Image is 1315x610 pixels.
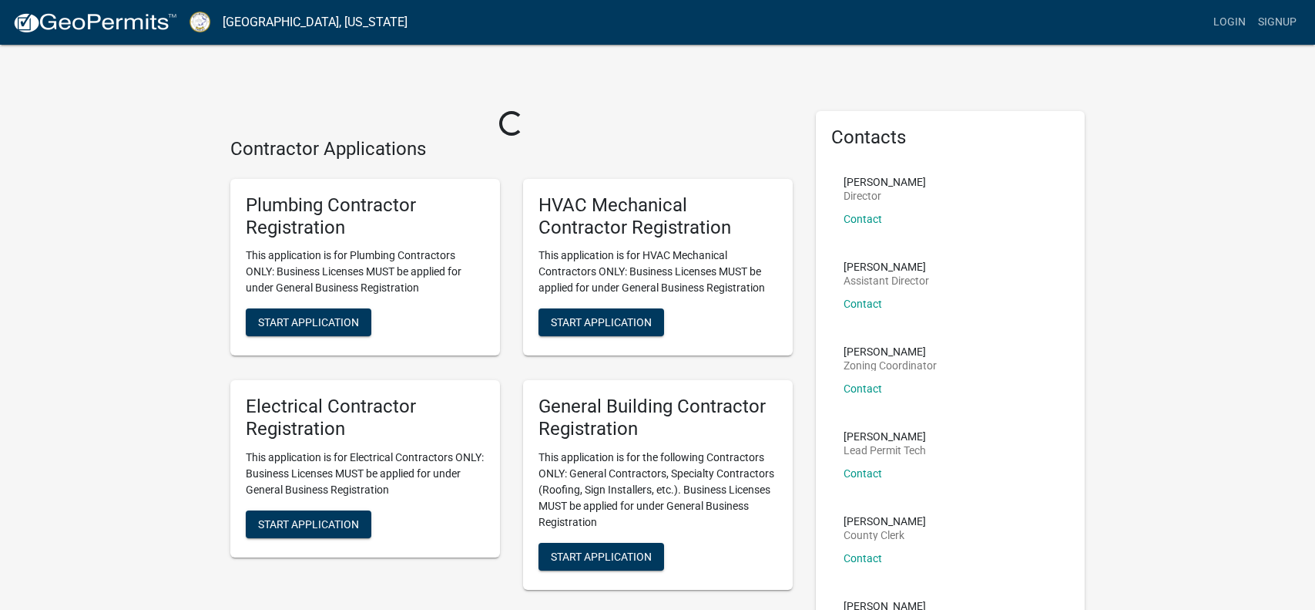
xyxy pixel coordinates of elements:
h5: Contacts [831,126,1070,149]
h5: Plumbing Contractor Registration [246,194,485,239]
a: Contact [844,213,882,225]
p: This application is for the following Contractors ONLY: General Contractors, Specialty Contractor... [538,450,777,531]
p: County Clerk [844,530,926,541]
h5: General Building Contractor Registration [538,396,777,440]
p: [PERSON_NAME] [844,346,937,357]
a: Login [1207,8,1252,37]
button: Start Application [246,308,371,336]
p: Director [844,190,926,201]
a: Signup [1252,8,1303,37]
p: This application is for HVAC Mechanical Contractors ONLY: Business Licenses MUST be applied for u... [538,248,777,296]
p: Assistant Director [844,275,929,286]
span: Start Application [551,316,652,329]
p: [PERSON_NAME] [844,516,926,527]
p: This application is for Electrical Contractors ONLY: Business Licenses MUST be applied for under ... [246,450,485,498]
wm-workflow-list-section: Contractor Applications [230,138,793,602]
button: Start Application [246,511,371,538]
a: [GEOGRAPHIC_DATA], [US_STATE] [223,9,408,35]
p: [PERSON_NAME] [844,177,926,187]
a: Contact [844,383,882,395]
h4: Contractor Applications [230,138,793,160]
h5: HVAC Mechanical Contractor Registration [538,194,777,239]
button: Start Application [538,543,664,571]
span: Start Application [551,550,652,562]
img: Putnam County, Georgia [190,12,210,32]
p: This application is for Plumbing Contractors ONLY: Business Licenses MUST be applied for under Ge... [246,248,485,296]
span: Start Application [258,517,359,530]
p: Lead Permit Tech [844,445,926,456]
p: [PERSON_NAME] [844,431,926,442]
span: Start Application [258,316,359,329]
a: Contact [844,298,882,310]
p: Zoning Coordinator [844,360,937,371]
p: [PERSON_NAME] [844,261,929,272]
a: Contact [844,467,882,480]
h5: Electrical Contractor Registration [246,396,485,440]
a: Contact [844,552,882,565]
button: Start Application [538,308,664,336]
